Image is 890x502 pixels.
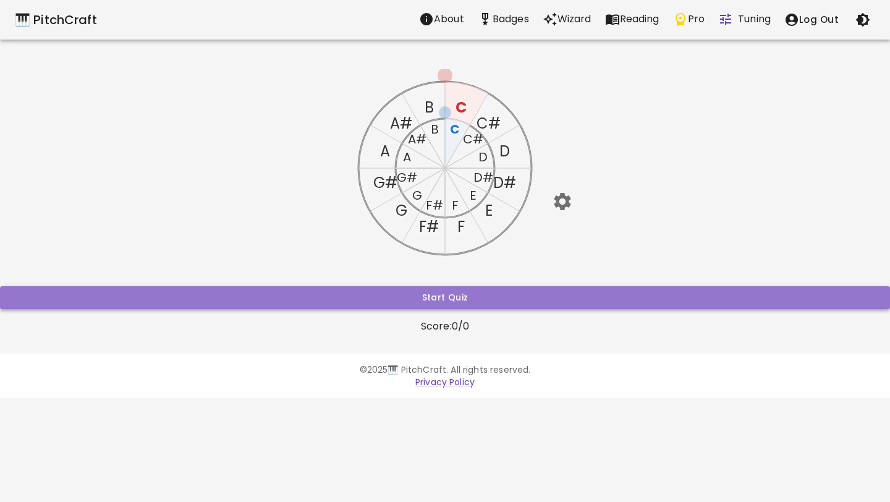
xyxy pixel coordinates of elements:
a: Stats [471,7,536,33]
button: About [412,7,471,32]
text: D [478,148,488,166]
button: Tuning Quiz [711,7,778,32]
text: B [431,121,439,138]
button: Pro [666,7,711,32]
text: C [456,97,467,117]
text: B [425,97,434,117]
text: E [470,187,477,204]
a: Privacy Policy [415,376,475,388]
a: About [412,7,471,33]
text: A# [390,113,412,134]
a: Reading [598,7,666,33]
button: Reading [598,7,666,32]
text: F# [426,197,443,214]
text: G# [373,172,397,193]
a: 🎹 PitchCraft [15,10,97,30]
text: D# [493,172,516,193]
text: F [452,197,459,214]
p: Pro [688,12,705,27]
p: © 2025 🎹 PitchCraft. All rights reserved. [89,364,801,376]
a: Wizard [536,7,598,33]
p: Tuning [738,12,771,27]
text: D# [473,169,493,186]
text: G [396,200,407,221]
text: D [499,141,510,161]
text: C# [463,130,483,148]
text: A# [408,130,426,148]
text: F [457,216,465,237]
p: Badges [493,12,529,27]
text: G# [397,169,417,186]
text: C# [477,113,501,134]
a: Pro [666,7,711,33]
p: Reading [620,12,659,27]
text: F# [419,216,439,237]
text: A [403,148,411,166]
text: E [485,200,493,221]
p: About [434,12,464,27]
text: C [450,121,460,138]
a: Tuning Quiz [711,7,778,33]
button: Wizard [536,7,598,32]
button: account of current user [778,7,845,33]
p: Wizard [557,12,591,27]
button: Stats [471,7,536,32]
text: A [380,141,390,161]
text: G [412,187,422,204]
